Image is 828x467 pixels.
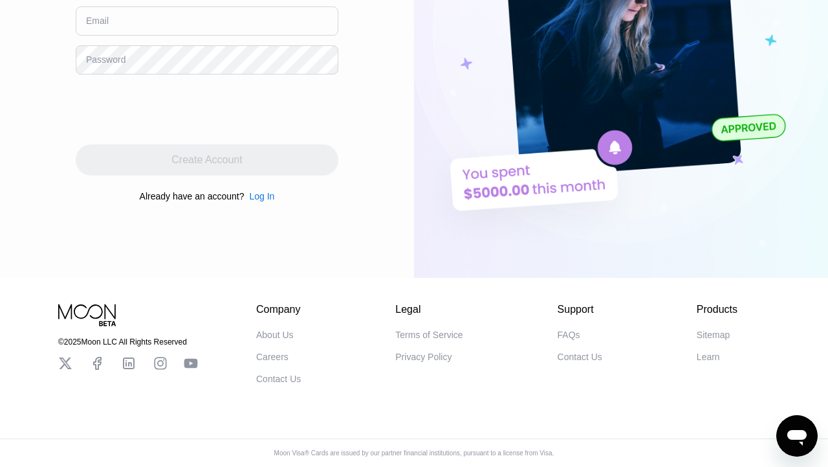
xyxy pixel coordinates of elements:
div: Contact Us [558,352,602,362]
iframe: Button to launch messaging window [776,415,818,457]
div: Log In [244,191,274,201]
div: Privacy Policy [395,352,452,362]
div: Legal [395,304,463,315]
div: Contact Us [256,374,301,384]
div: Support [558,304,602,315]
div: Sitemap [697,330,730,340]
div: Terms of Service [395,330,463,340]
div: Careers [256,352,289,362]
div: Password [86,54,125,65]
div: Products [697,304,737,315]
div: © 2025 Moon LLC All Rights Reserved [58,337,198,347]
div: FAQs [558,330,580,340]
iframe: reCAPTCHA [76,84,272,135]
div: About Us [256,330,294,340]
div: Learn [697,352,720,362]
div: Email [86,16,109,26]
div: Log In [249,191,274,201]
div: Already have an account? [140,191,245,201]
div: Company [256,304,301,315]
div: Moon Visa® Cards are issued by our partner financial institutions, pursuant to a license from Visa. [264,450,565,457]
